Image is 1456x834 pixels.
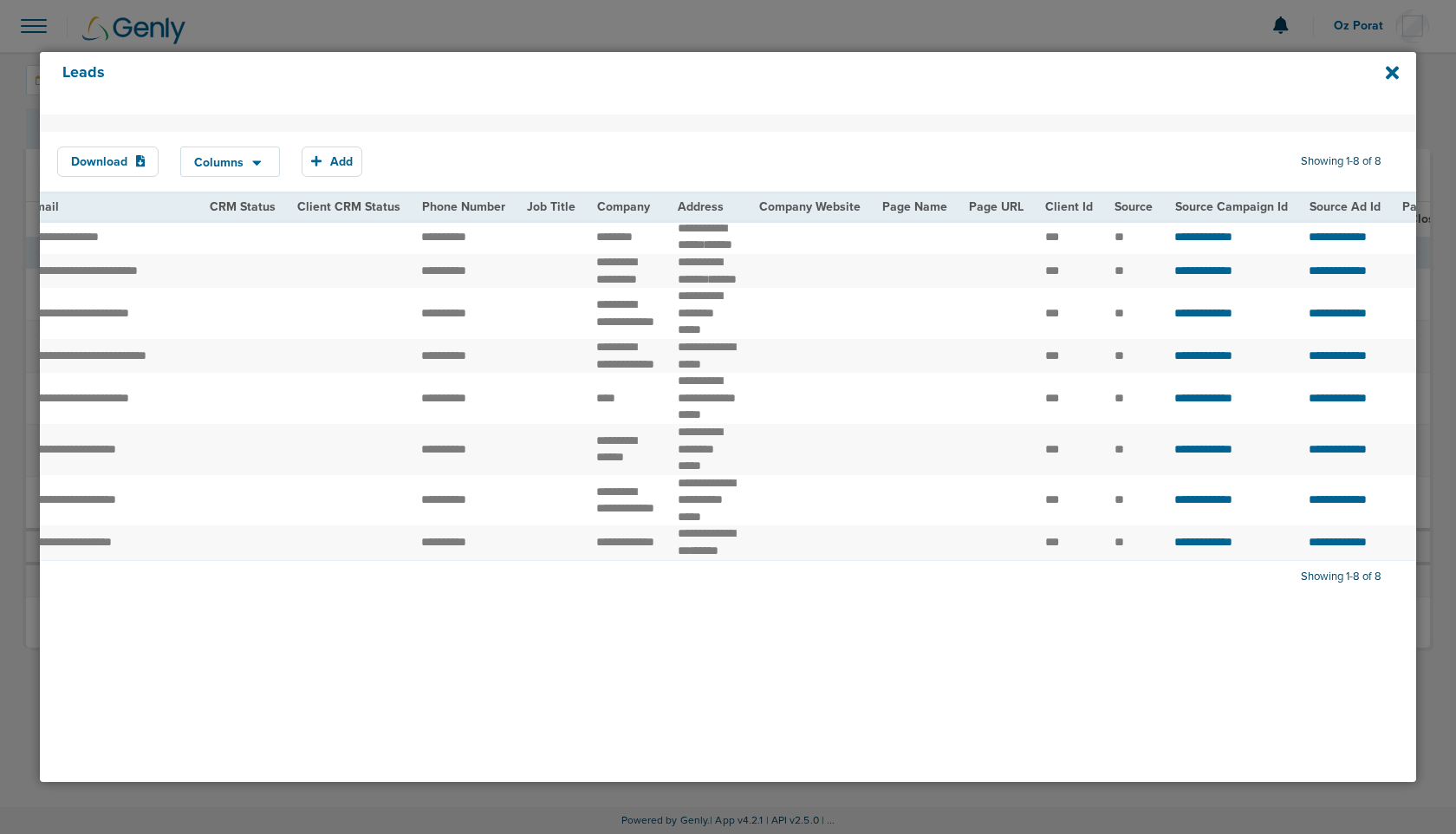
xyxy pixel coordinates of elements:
[422,199,505,214] span: Phone Number
[1045,199,1093,214] span: Client Id
[330,154,353,169] span: Add
[1175,199,1288,214] span: Source Campaign Id
[1301,570,1381,584] span: Showing 1-8 of 8
[1301,154,1381,169] span: Showing 1-8 of 8
[749,193,872,220] th: Company Website
[1310,199,1381,214] span: Source Ad Id
[24,199,59,214] span: E-mail
[1115,199,1153,214] span: Source
[667,193,749,220] th: Address
[210,199,276,214] span: CRM Status
[302,147,362,177] button: Add
[57,147,159,177] button: Download
[872,193,959,220] th: Page Name
[969,199,1024,214] span: Page URL
[194,157,244,169] span: Columns
[586,193,666,220] th: Company
[516,193,586,220] th: Job Title
[286,193,411,220] th: Client CRM Status
[62,63,1266,103] h4: Leads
